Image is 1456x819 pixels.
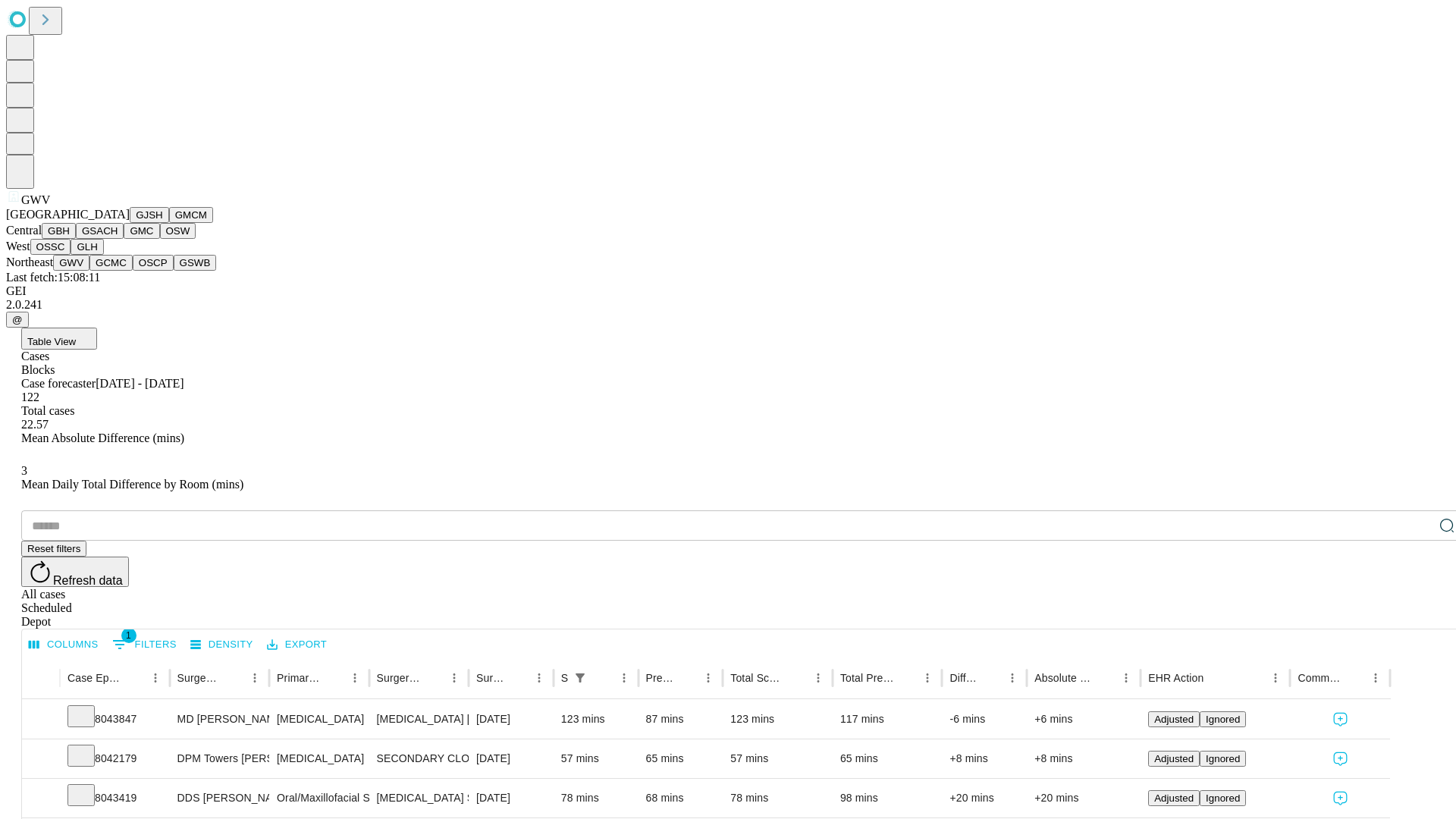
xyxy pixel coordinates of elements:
[840,700,935,739] div: 117 mins
[1205,667,1226,689] button: Sort
[1154,792,1194,804] span: Adjusted
[21,431,184,444] span: Mean Absolute Difference (mins)
[949,779,1019,817] div: +20 mins
[133,255,174,271] button: OSCP
[76,223,124,239] button: GSACH
[30,786,52,812] button: Expand
[160,223,196,239] button: OSW
[1154,753,1194,764] span: Adjusted
[1148,790,1200,806] button: Adjusted
[244,667,265,689] button: Menu
[646,672,676,684] div: Predicted In Room Duration
[1365,667,1386,689] button: Menu
[444,667,465,689] button: Menu
[1265,667,1286,689] button: Menu
[377,672,421,684] div: Surgery Name
[124,223,159,239] button: GMC
[21,193,50,206] span: GWV
[177,779,262,817] div: DDS [PERSON_NAME] [PERSON_NAME] Dds
[1206,753,1240,764] span: Ignored
[53,574,123,587] span: Refresh data
[1002,667,1023,689] button: Menu
[786,667,808,689] button: Sort
[71,239,103,255] button: GLH
[6,224,42,237] span: Central
[1148,672,1203,684] div: EHR Action
[1200,751,1246,767] button: Ignored
[344,667,366,689] button: Menu
[277,700,361,739] div: [MEDICAL_DATA]
[646,779,716,817] div: 68 mins
[67,672,122,684] div: Case Epic Id
[21,391,39,403] span: 122
[1298,672,1341,684] div: Comments
[1200,790,1246,806] button: Ignored
[476,739,546,778] div: [DATE]
[507,667,529,689] button: Sort
[1116,667,1137,689] button: Menu
[730,739,825,778] div: 57 mins
[529,667,550,689] button: Menu
[42,223,76,239] button: GBH
[561,779,631,817] div: 78 mins
[27,543,80,554] span: Reset filters
[1034,739,1133,778] div: +8 mins
[698,667,719,689] button: Menu
[96,377,184,390] span: [DATE] - [DATE]
[21,541,86,557] button: Reset filters
[1034,700,1133,739] div: +6 mins
[561,672,568,684] div: Scheduled In Room Duration
[21,418,49,431] span: 22.57
[30,707,52,733] button: Expand
[12,314,23,325] span: @
[1344,667,1365,689] button: Sort
[277,672,321,684] div: Primary Service
[263,633,331,657] button: Export
[840,739,935,778] div: 65 mins
[223,667,244,689] button: Sort
[53,255,89,271] button: GWV
[981,667,1002,689] button: Sort
[613,667,635,689] button: Menu
[323,667,344,689] button: Sort
[6,284,1450,298] div: GEI
[6,256,53,268] span: Northeast
[67,700,162,739] div: 8043847
[6,312,29,328] button: @
[277,739,361,778] div: [MEDICAL_DATA]
[377,739,461,778] div: SECONDARY CLOSURE [MEDICAL_DATA] EXTENSIVE
[25,633,102,657] button: Select columns
[840,779,935,817] div: 98 mins
[730,672,785,684] div: Total Scheduled Duration
[476,700,546,739] div: [DATE]
[21,404,74,417] span: Total cases
[1034,779,1133,817] div: +20 mins
[187,633,257,657] button: Density
[896,667,917,689] button: Sort
[422,667,444,689] button: Sort
[121,628,136,643] span: 1
[949,672,979,684] div: Difference
[646,739,716,778] div: 65 mins
[169,207,213,223] button: GMCM
[561,739,631,778] div: 57 mins
[570,667,591,689] div: 1 active filter
[1154,714,1194,725] span: Adjusted
[730,700,825,739] div: 123 mins
[676,667,698,689] button: Sort
[592,667,613,689] button: Sort
[145,667,166,689] button: Menu
[6,298,1450,312] div: 2.0.241
[1034,672,1093,684] div: Absolute Difference
[174,255,217,271] button: GSWB
[27,336,76,347] span: Table View
[1148,751,1200,767] button: Adjusted
[646,700,716,739] div: 87 mins
[21,377,96,390] span: Case forecaster
[67,739,162,778] div: 8042179
[177,700,262,739] div: MD [PERSON_NAME]
[730,779,825,817] div: 78 mins
[1200,711,1246,727] button: Ignored
[476,779,546,817] div: [DATE]
[21,478,243,491] span: Mean Daily Total Difference by Room (mins)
